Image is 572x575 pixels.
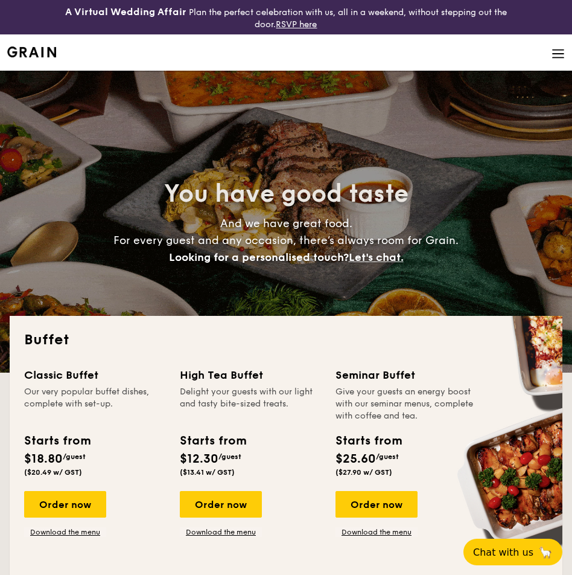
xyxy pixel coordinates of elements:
div: Our very popular buffet dishes, complete with set-up. [24,386,165,422]
div: Starts from [335,432,401,450]
h4: A Virtual Wedding Affair [65,5,186,19]
span: /guest [218,452,241,461]
span: You have good taste [164,179,408,208]
h2: Buffet [24,330,548,350]
div: Seminar Buffet [335,367,477,384]
button: Chat with us🦙 [463,539,562,565]
span: ($20.49 w/ GST) [24,468,82,477]
a: Download the menu [335,527,418,537]
span: Let's chat. [349,251,404,264]
div: Give your guests an energy boost with our seminar menus, complete with coffee and tea. [335,386,477,422]
span: ($27.90 w/ GST) [335,468,392,477]
div: High Tea Buffet [180,367,321,384]
a: Download the menu [24,527,106,537]
span: Looking for a personalised touch? [169,251,349,264]
div: Starts from [180,432,246,450]
div: Order now [180,491,262,518]
div: Classic Buffet [24,367,165,384]
span: Chat with us [473,547,533,558]
span: $12.30 [180,452,218,466]
a: Logotype [7,47,56,57]
a: Download the menu [180,527,262,537]
span: $18.80 [24,452,63,466]
span: $25.60 [335,452,376,466]
div: Delight your guests with our light and tasty bite-sized treats. [180,386,321,422]
a: RSVP here [276,19,317,30]
span: 🦙 [538,545,553,559]
span: ($13.41 w/ GST) [180,468,235,477]
div: Order now [335,491,418,518]
img: Grain [7,47,56,57]
img: icon-hamburger-menu.db5d7e83.svg [551,47,565,60]
div: Plan the perfect celebration with us, all in a weekend, without stepping out the door. [48,5,524,30]
span: /guest [376,452,399,461]
span: And we have great food. For every guest and any occasion, there’s always room for Grain. [113,217,459,264]
span: /guest [63,452,86,461]
div: Order now [24,491,106,518]
div: Starts from [24,432,90,450]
